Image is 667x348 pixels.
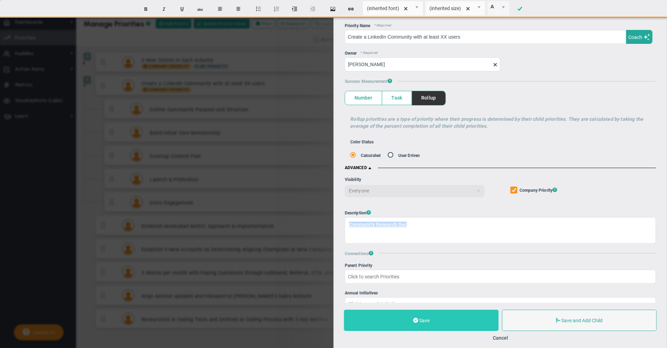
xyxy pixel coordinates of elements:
[519,187,557,195] span: Company Priority
[350,140,534,144] div: Color Status
[345,165,372,171] span: ADVANCED
[398,153,420,158] label: User Driven
[349,222,407,227] a: Community Research Doc
[174,2,190,16] button: Underline
[502,310,657,331] button: Save and Add Child
[561,318,602,323] span: Save and Add Child
[345,263,656,268] div: Parent Priority
[500,61,506,68] span: clear
[345,51,656,56] div: Owner
[345,291,656,295] div: Annual Initiatives
[343,2,359,16] button: Insert hyperlink
[212,2,229,16] button: Align text left
[192,2,208,16] button: Strikethrough
[412,91,445,105] span: Rollup
[345,176,485,183] div: Visibility
[156,2,172,16] button: Italic
[345,57,500,71] input: Search or Invite Team Members
[268,2,285,16] button: Insert ordered list
[345,91,382,105] span: Number
[345,210,656,215] div: Description
[345,251,373,256] span: Connections
[382,91,412,105] span: Task
[286,2,303,16] button: Indent
[426,1,474,15] input: Font Size
[626,30,652,44] button: Coach
[345,270,656,284] input: Parent Priority
[411,1,423,15] span: select
[345,298,656,310] input: Annual Initiatives
[350,116,651,129] p: Rollup priorities are a type of priority where their progress is determined by their child priori...
[324,2,341,16] button: Insert image
[230,2,247,16] button: Center text
[361,153,381,158] label: Calculated
[419,318,429,323] span: Save
[138,2,154,16] button: Bold
[370,23,391,28] span: * Required
[511,2,528,16] a: Done!
[628,34,642,40] span: Coach
[345,23,656,28] div: Priority Name
[345,78,392,84] span: Success Measurement
[487,1,509,16] span: Current selected color is rgba(255, 255, 255, 0)
[357,51,378,56] span: * Required
[363,1,411,15] input: Font Name
[473,1,485,15] span: select
[344,310,499,331] button: Save
[493,335,508,341] button: Cancel
[497,1,509,15] span: select
[250,2,267,16] button: Insert unordered list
